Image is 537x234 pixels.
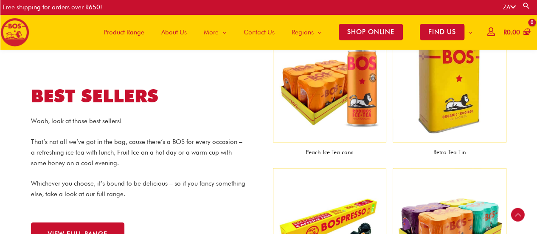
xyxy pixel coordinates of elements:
[503,28,507,36] span: R
[31,85,264,108] h2: BEST SELLERS
[153,14,195,50] a: About Us
[195,14,235,50] a: More
[330,14,411,50] a: SHOP ONLINE
[161,20,187,45] span: About Us
[273,29,387,143] img: Tea, rooibos tea, Bos ice tea, bos brands, teas, iced tea
[95,14,153,50] a: Product Range
[104,20,144,45] span: Product Range
[0,18,29,47] img: BOS logo finals-200px
[393,29,506,143] img: BOS_tea-bag-tin-copy-1
[503,28,520,36] bdi: 0.00
[235,14,283,50] a: Contact Us
[283,14,330,50] a: Regions
[502,23,531,42] a: View Shopping Cart, empty
[522,2,531,10] a: Search button
[31,178,247,200] p: Whichever you choose, it’s bound to be delicious – so if you fancy something else, take a look at...
[503,3,516,11] a: ZA
[339,24,403,40] span: SHOP ONLINE
[393,143,506,162] figcaption: Retro Tea Tin
[31,116,247,127] p: Wooh, look at those best sellers!
[420,24,464,40] span: FIND US
[31,137,247,168] p: That’s not all we’ve got in the bag, cause there’s a BOS for every occasion – a refreshing ice te...
[244,20,275,45] span: Contact Us
[292,20,314,45] span: Regions
[204,20,219,45] span: More
[273,143,387,162] figcaption: Peach Ice Tea cans
[89,14,481,50] nav: Site Navigation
